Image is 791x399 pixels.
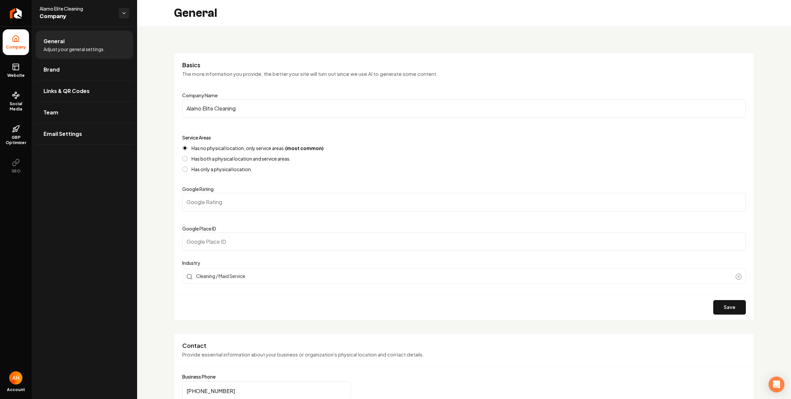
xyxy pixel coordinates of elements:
[36,123,133,144] a: Email Settings
[44,37,65,45] span: General
[174,7,217,20] h2: General
[36,102,133,123] a: Team
[44,130,82,138] span: Email Settings
[36,80,133,102] a: Links & QR Codes
[3,58,29,83] a: Website
[182,232,746,251] input: Google Place ID
[3,86,29,117] a: Social Media
[9,371,22,384] img: Anthony Hurgoi
[285,145,324,151] strong: (most common)
[3,101,29,112] span: Social Media
[10,8,22,18] img: Rebolt Logo
[182,374,746,379] label: Business Phone
[182,186,214,192] label: Google Rating
[182,226,216,231] label: Google Place ID
[40,5,113,12] span: Alamo Elite Cleaning
[182,61,746,69] h3: Basics
[182,92,218,98] label: Company Name
[769,377,784,392] div: Open Intercom Messenger
[36,59,133,80] a: Brand
[3,120,29,151] a: GBP Optimizer
[191,146,324,150] label: Has no physical location, only service areas.
[182,351,746,358] p: Provide essential information about your business or organization's physical location and contact...
[182,259,746,267] label: Industry
[44,108,58,116] span: Team
[3,153,29,179] button: SEO
[182,193,746,211] input: Google Rating
[182,135,211,140] label: Service Areas
[3,135,29,145] span: GBP Optimizer
[191,156,291,161] label: Has both a physical location and service areas.
[182,99,746,118] input: Company Name
[7,387,25,392] span: Account
[182,342,746,350] h3: Contact
[3,45,29,50] span: Company
[5,73,27,78] span: Website
[9,169,23,174] span: SEO
[713,300,746,315] button: Save
[44,66,60,74] span: Brand
[182,70,746,78] p: The more information you provide, the better your site will turn out since we use AI to generate ...
[44,46,105,52] span: Adjust your general settings.
[191,167,252,171] label: Has only a physical location.
[40,12,113,21] span: Company
[44,87,90,95] span: Links & QR Codes
[9,371,22,384] button: Open user button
